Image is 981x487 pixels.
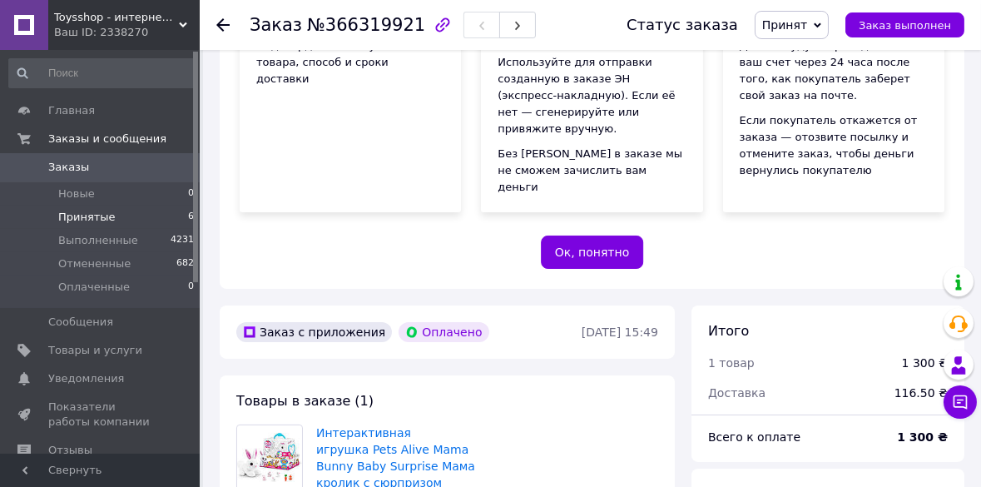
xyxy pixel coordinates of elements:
span: Принятые [58,210,116,225]
div: Оплачено [399,322,488,342]
span: Доставка [708,386,765,400]
div: Статус заказа [627,17,738,33]
div: Используйте для отправки созданную в заказе ЭН (экспресс-накладную). Если её нет — сгенерируйте и... [498,54,686,137]
span: Товары в заказе (1) [236,393,374,409]
span: 1 товар [708,356,755,370]
span: Оплаченные [58,280,130,295]
span: Заказы [48,160,89,175]
div: Без [PERSON_NAME] в заказе мы не сможем зачислить вам деньги [498,146,686,196]
span: Уведомления [48,371,124,386]
span: Сообщения [48,315,113,330]
img: Интерактивная игрушка Pets Alive Mama Bunny Baby Surprise Мама кролик с сюрпризом [237,433,302,482]
span: 682 [176,256,194,271]
span: Отмененные [58,256,131,271]
span: Выполненные [58,233,138,248]
span: Главная [48,103,95,118]
div: Если покупатель откажется от заказа — отозвите посылку и отмените заказ, чтобы деньги вернулись п... [740,112,928,179]
span: 4231 [171,233,194,248]
span: Показатели работы компании [48,400,154,430]
div: 116.50 ₴ [884,375,958,411]
button: Заказ выполнен [845,12,964,37]
div: Вернуться назад [216,17,230,33]
button: Чат с покупателем [944,385,977,419]
input: Поиск [8,58,196,88]
time: [DATE] 15:49 [582,325,658,339]
b: 1 300 ₴ [897,430,948,444]
button: Ок, понятно [541,236,644,269]
span: 0 [188,280,194,295]
span: Всего к оплате [708,430,800,444]
div: Деньги будут переведены на ваш счет через 24 часа после того, как покупатель заберет свой заказ н... [740,37,928,104]
span: Заказ [250,15,302,35]
span: Новые [58,186,95,201]
span: №366319921 [307,15,425,35]
div: 1 300 ₴ [902,355,948,371]
span: 6 [188,210,194,225]
div: Заказ с приложения [236,322,392,342]
div: Ваш ID: 2338270 [54,25,200,40]
span: Товары и услуги [48,343,142,358]
span: Toysshop - интернет магазин [54,10,179,25]
span: 0 [188,186,194,201]
span: Заказы и сообщения [48,132,166,147]
span: Итого [708,323,749,339]
span: Принят [762,18,807,32]
span: Заказ выполнен [859,19,951,32]
span: Отзывы [48,443,92,458]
